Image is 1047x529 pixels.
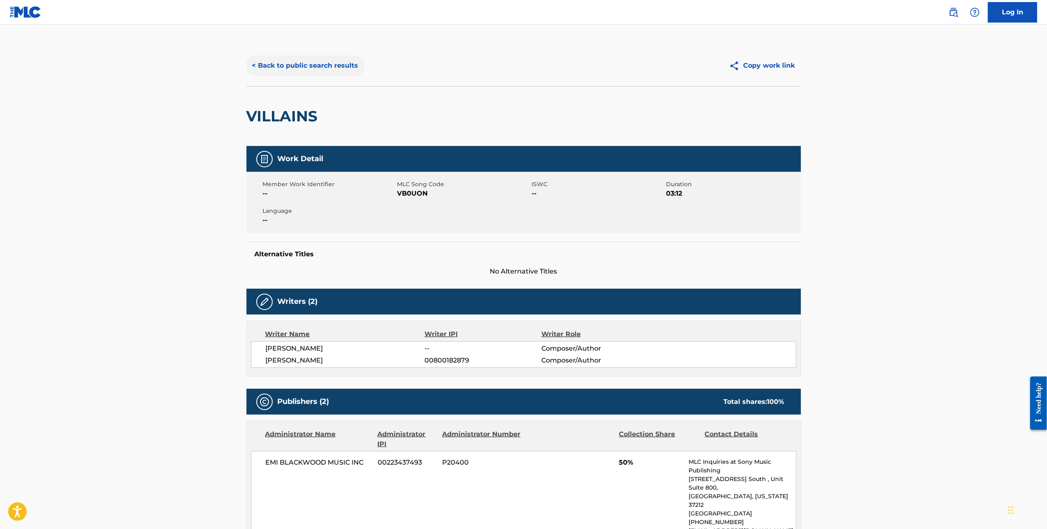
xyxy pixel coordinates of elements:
span: 03:12 [666,189,799,198]
span: 100 % [767,398,785,406]
h5: Work Detail [278,154,324,164]
span: Member Work Identifier [263,180,395,189]
div: Writer Role [541,329,648,339]
div: Writer IPI [424,329,541,339]
div: Administrator IPI [378,429,436,449]
span: ISWC [532,180,664,189]
img: Copy work link [729,61,744,71]
h2: VILLAINS [246,107,322,125]
span: EMI BLACKWOOD MUSIC INC [266,458,372,467]
span: -- [263,189,395,198]
a: Public Search [945,4,962,21]
div: Drag [1008,498,1013,522]
span: Duration [666,180,799,189]
img: Work Detail [260,154,269,164]
div: Help [967,4,983,21]
img: MLC Logo [10,6,41,18]
div: Collection Share [619,429,698,449]
div: Administrator Number [442,429,522,449]
div: Writer Name [265,329,425,339]
span: Composer/Author [541,344,648,353]
span: No Alternative Titles [246,267,801,276]
iframe: Resource Center [1024,370,1047,436]
h5: Alternative Titles [255,250,793,258]
button: < Back to public search results [246,55,364,76]
span: P20400 [442,458,522,467]
button: Copy work link [723,55,801,76]
p: [STREET_ADDRESS] South , Unit Suite 800, [689,475,796,492]
p: MLC Inquiries at Sony Music Publishing [689,458,796,475]
h5: Writers (2) [278,297,318,306]
span: Language [263,207,395,215]
div: Total shares: [724,397,785,407]
h5: Publishers (2) [278,397,329,406]
p: [GEOGRAPHIC_DATA] [689,509,796,518]
a: Log In [988,2,1037,23]
img: help [970,7,980,17]
img: Publishers [260,397,269,407]
span: 50% [619,458,682,467]
span: VB0UON [397,189,530,198]
img: search [949,7,958,17]
div: Administrator Name [265,429,372,449]
span: 00223437493 [378,458,436,467]
span: 00800182879 [424,356,541,365]
span: -- [424,344,541,353]
img: Writers [260,297,269,307]
span: [PERSON_NAME] [266,356,425,365]
p: [GEOGRAPHIC_DATA], [US_STATE] 37212 [689,492,796,509]
span: Composer/Author [541,356,648,365]
iframe: Chat Widget [1006,490,1047,529]
p: [PHONE_NUMBER] [689,518,796,527]
span: [PERSON_NAME] [266,344,425,353]
span: MLC Song Code [397,180,530,189]
div: Contact Details [705,429,785,449]
span: -- [532,189,664,198]
span: -- [263,215,395,225]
